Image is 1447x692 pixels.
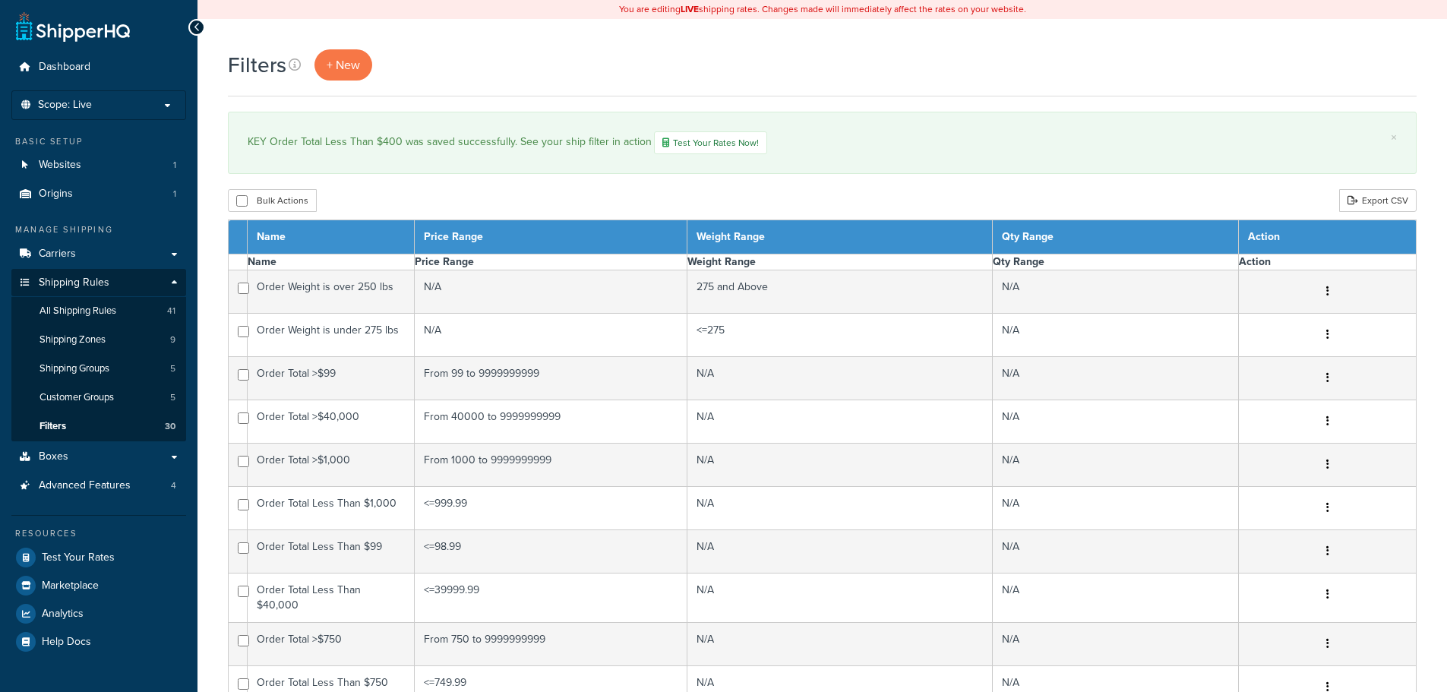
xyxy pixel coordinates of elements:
a: Dashboard [11,53,186,81]
li: Filters [11,412,186,441]
span: Dashboard [39,61,90,74]
a: Boxes [11,443,186,471]
th: Qty Range [992,254,1239,270]
td: From 40000 to 9999999999 [414,400,687,444]
td: Order Total Less Than $99 [248,530,415,574]
td: N/A [687,444,992,487]
td: N/A [414,270,687,314]
td: N/A [992,530,1239,574]
th: Qty Range [992,220,1239,254]
span: + New [327,56,360,74]
td: From 99 to 9999999999 [414,357,687,400]
b: LIVE [681,2,699,16]
div: Basic Setup [11,135,186,148]
li: Origins [11,180,186,208]
th: Action [1239,220,1417,254]
td: N/A [992,444,1239,487]
td: Order Weight is under 275 lbs [248,314,415,357]
span: Shipping Rules [39,276,109,289]
span: Origins [39,188,73,201]
li: Websites [11,151,186,179]
th: Weight Range [687,220,992,254]
div: Resources [11,527,186,540]
th: Weight Range [687,254,992,270]
td: Order Total >$750 [248,623,415,666]
li: Carriers [11,240,186,268]
li: Advanced Features [11,472,186,500]
th: Price Range [414,220,687,254]
a: Analytics [11,600,186,627]
td: From 750 to 9999999999 [414,623,687,666]
td: N/A [687,400,992,444]
span: Test Your Rates [42,551,115,564]
td: Order Total Less Than $1,000 [248,487,415,530]
a: Shipping Zones 9 [11,326,186,354]
span: Help Docs [42,636,91,649]
td: Order Weight is over 250 lbs [248,270,415,314]
td: N/A [687,623,992,666]
a: Test Your Rates Now! [654,131,767,154]
span: 1 [173,188,176,201]
td: N/A [992,357,1239,400]
li: Shipping Zones [11,326,186,354]
a: Shipping Rules [11,269,186,297]
td: N/A [992,574,1239,623]
td: Order Total Less Than $40,000 [248,574,415,623]
td: N/A [687,574,992,623]
li: Shipping Groups [11,355,186,383]
span: 5 [170,391,175,404]
span: Advanced Features [39,479,131,492]
a: ShipperHQ Home [16,11,130,42]
h1: Filters [228,50,286,80]
a: Test Your Rates [11,544,186,571]
a: Origins 1 [11,180,186,208]
span: All Shipping Rules [39,305,116,318]
li: Shipping Rules [11,269,186,442]
li: All Shipping Rules [11,297,186,325]
th: Price Range [414,254,687,270]
td: N/A [992,623,1239,666]
td: N/A [687,487,992,530]
td: Order Total >$1,000 [248,444,415,487]
td: N/A [687,530,992,574]
span: 5 [170,362,175,375]
li: Help Docs [11,628,186,656]
a: + New [314,49,372,81]
a: × [1391,131,1397,144]
span: Customer Groups [39,391,114,404]
span: 1 [173,159,176,172]
span: Boxes [39,450,68,463]
th: Name [248,254,415,270]
li: Marketplace [11,572,186,599]
button: Bulk Actions [228,189,317,212]
span: Analytics [42,608,84,621]
td: N/A [992,270,1239,314]
a: Shipping Groups 5 [11,355,186,383]
div: Manage Shipping [11,223,186,236]
a: Advanced Features 4 [11,472,186,500]
span: Websites [39,159,81,172]
th: Action [1239,254,1417,270]
span: 9 [170,333,175,346]
td: N/A [992,487,1239,530]
span: 30 [165,420,175,433]
a: Websites 1 [11,151,186,179]
td: N/A [992,400,1239,444]
td: N/A [992,314,1239,357]
a: Filters 30 [11,412,186,441]
td: N/A [687,357,992,400]
li: Customer Groups [11,384,186,412]
a: Customer Groups 5 [11,384,186,412]
td: 275 and Above [687,270,992,314]
span: Shipping Groups [39,362,109,375]
div: KEY Order Total Less Than $400 was saved successfully. See your ship filter in action [248,131,1397,154]
td: <=98.99 [414,530,687,574]
span: 41 [167,305,175,318]
span: Marketplace [42,580,99,592]
td: <=999.99 [414,487,687,530]
span: 4 [171,479,176,492]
